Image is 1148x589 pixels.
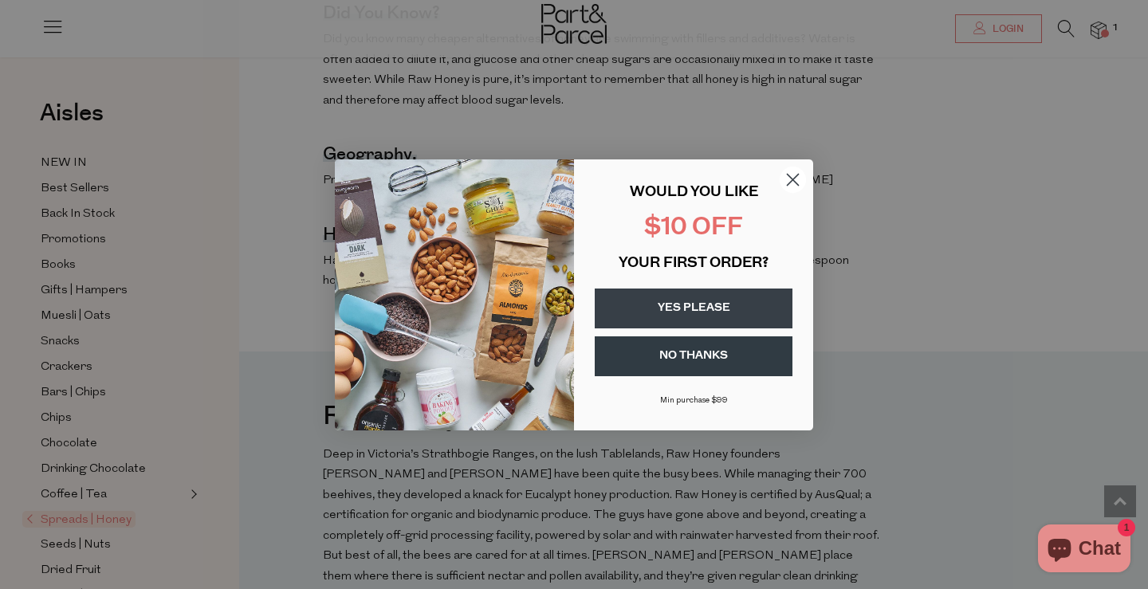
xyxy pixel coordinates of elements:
span: $10 OFF [644,216,743,241]
button: NO THANKS [595,336,792,376]
span: Min purchase $99 [660,396,728,405]
button: Close dialog [779,166,807,194]
span: YOUR FIRST ORDER? [619,257,769,271]
span: WOULD YOU LIKE [630,186,758,200]
button: YES PLEASE [595,289,792,328]
img: 43fba0fb-7538-40bc-babb-ffb1a4d097bc.jpeg [335,159,574,430]
inbox-online-store-chat: Shopify online store chat [1033,524,1135,576]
